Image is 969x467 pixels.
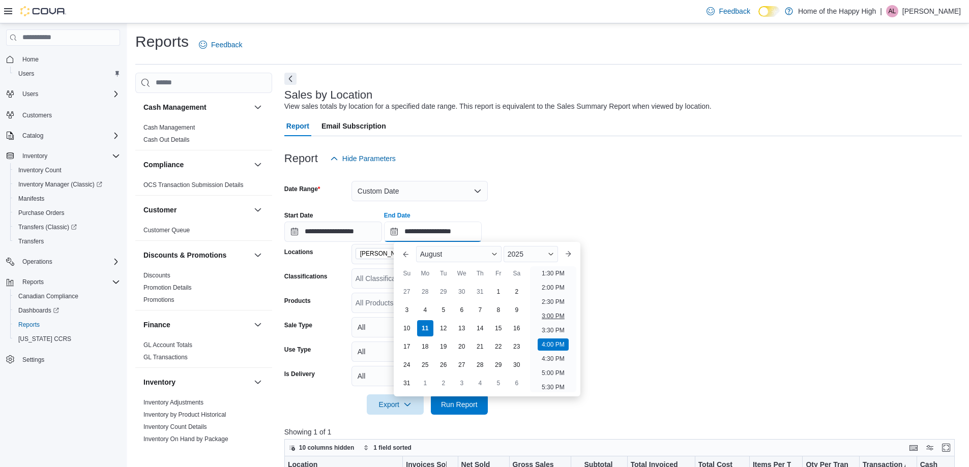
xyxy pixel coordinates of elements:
[284,272,328,281] label: Classifications
[18,209,65,217] span: Purchase Orders
[399,265,415,282] div: Su
[143,160,250,170] button: Compliance
[143,272,170,279] a: Discounts
[252,376,264,388] button: Inventory
[384,222,482,242] input: Press the down key to enter a popover containing a calendar. Press the escape key to close the po...
[417,302,433,318] div: day-4
[22,152,47,160] span: Inventory
[454,338,470,355] div: day-20
[143,296,174,304] span: Promotions
[18,130,47,142] button: Catalog
[284,427,962,437] p: Showing 1 of 1
[454,357,470,373] div: day-27
[10,234,124,248] button: Transfers
[143,124,195,131] a: Cash Management
[509,302,525,318] div: day-9
[284,222,382,242] input: Press the down key to open a popover containing a calendar.
[538,324,569,336] li: 3:30 PM
[509,357,525,373] div: day-30
[18,108,120,121] span: Customers
[284,185,320,193] label: Date Range
[509,320,525,336] div: day-16
[18,256,120,268] span: Operations
[14,178,120,191] span: Inventory Manager (Classic)
[18,109,56,121] a: Customers
[252,159,264,171] button: Compliance
[2,107,124,122] button: Customers
[14,164,66,176] a: Inventory Count
[2,255,124,269] button: Operations
[560,246,576,262] button: Next month
[472,302,488,318] div: day-7
[143,435,228,443] a: Inventory On Hand by Package
[538,353,569,365] li: 4:30 PM
[435,284,452,300] div: day-29
[14,304,120,317] span: Dashboards
[10,220,124,234] a: Transfers (Classic)
[22,356,44,364] span: Settings
[284,321,312,329] label: Sale Type
[504,246,558,262] div: Button. Open the year selector. 2025 is currently selected.
[284,370,315,378] label: Is Delivery
[20,6,66,16] img: Cova
[18,53,43,66] a: Home
[472,320,488,336] div: day-14
[351,366,488,386] button: All
[399,284,415,300] div: day-27
[417,357,433,373] div: day-25
[143,102,207,112] h3: Cash Management
[472,265,488,282] div: Th
[135,179,272,195] div: Compliance
[143,296,174,303] a: Promotions
[143,136,190,144] span: Cash Out Details
[18,180,102,189] span: Inventory Manager (Classic)
[18,353,120,366] span: Settings
[18,53,120,66] span: Home
[143,377,175,387] h3: Inventory
[321,116,386,136] span: Email Subscription
[18,150,120,162] span: Inventory
[135,269,272,310] div: Discounts & Promotions
[22,278,44,286] span: Reports
[143,136,190,143] a: Cash Out Details
[454,302,470,318] div: day-6
[435,320,452,336] div: day-12
[417,284,433,300] div: day-28
[538,381,569,393] li: 5:30 PM
[416,246,502,262] div: Button. Open the month selector. August is currently selected.
[454,265,470,282] div: We
[143,123,195,132] span: Cash Management
[143,411,226,418] a: Inventory by Product Historical
[702,1,754,21] a: Feedback
[14,333,75,345] a: [US_STATE] CCRS
[211,40,242,50] span: Feedback
[538,367,569,379] li: 5:00 PM
[252,249,264,261] button: Discounts & Promotions
[373,444,412,452] span: 1 field sorted
[143,435,228,443] span: Inventory On Hand by Package
[284,211,313,220] label: Start Date
[360,248,439,259] span: [PERSON_NAME][GEOGRAPHIC_DATA] - Fire & Flower
[10,289,124,303] button: Canadian Compliance
[14,164,120,176] span: Inventory Count
[530,266,576,392] ul: Time
[284,346,311,354] label: Use Type
[143,399,203,406] a: Inventory Adjustments
[135,121,272,150] div: Cash Management
[10,67,124,81] button: Users
[924,442,936,454] button: Display options
[538,282,569,294] li: 2:00 PM
[286,116,309,136] span: Report
[14,68,38,80] a: Users
[399,338,415,355] div: day-17
[417,338,433,355] div: day-18
[399,320,415,336] div: day-10
[454,320,470,336] div: day-13
[10,192,124,206] button: Manifests
[18,223,77,231] span: Transfers (Classic)
[14,235,120,247] span: Transfers
[143,284,192,291] a: Promotion Details
[14,304,63,317] a: Dashboards
[398,246,414,262] button: Previous Month
[490,302,507,318] div: day-8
